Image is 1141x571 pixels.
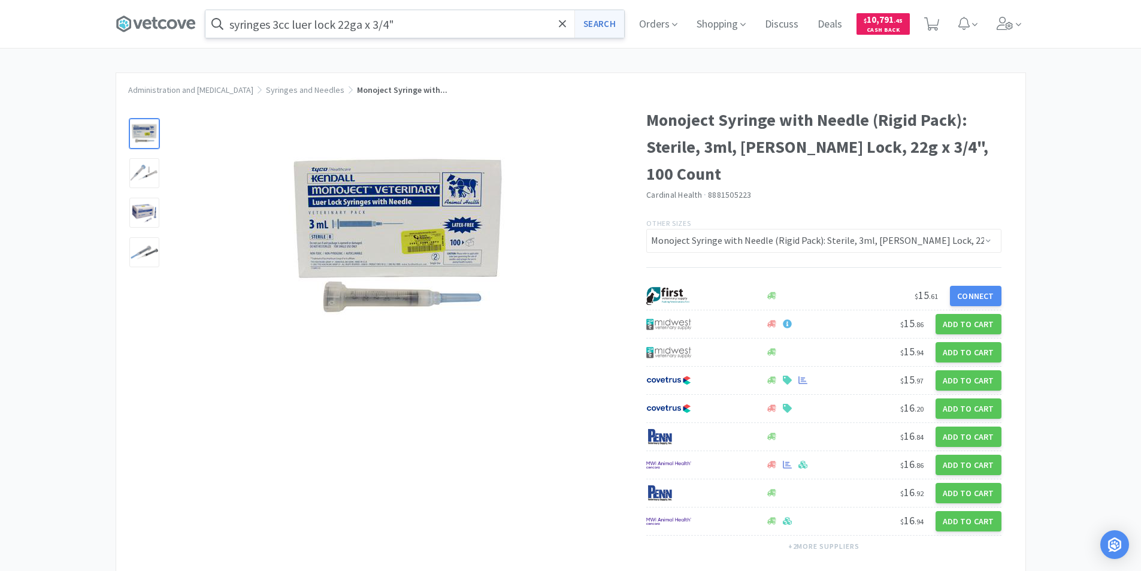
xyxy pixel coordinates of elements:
a: Administration and [MEDICAL_DATA] [128,84,253,95]
span: $ [900,433,904,442]
span: 15 [900,316,924,330]
span: · [704,189,706,200]
span: $ [900,517,904,526]
button: Connect [950,286,1001,306]
span: 15 [915,288,938,302]
span: $ [900,376,904,385]
button: +2more suppliers [782,538,865,555]
span: 16 [900,457,924,471]
span: 16 [900,429,924,443]
span: . 86 [915,461,924,470]
span: . 94 [915,517,924,526]
img: e1133ece90fa4a959c5ae41b0808c578_9.png [646,428,691,446]
span: $ [900,348,904,357]
img: 77fca1acd8b6420a9015268ca798ef17_1.png [646,371,691,389]
div: Open Intercom Messenger [1100,530,1129,559]
img: 4dd14cff54a648ac9e977f0c5da9bc2e_5.png [646,343,691,361]
span: $ [900,489,904,498]
span: 15 [900,373,924,386]
button: Add to Cart [936,370,1001,391]
img: f6b2451649754179b5b4e0c70c3f7cb0_2.png [646,456,691,474]
img: 4dd14cff54a648ac9e977f0c5da9bc2e_5.png [646,315,691,333]
span: $ [864,17,867,25]
button: Add to Cart [936,427,1001,447]
a: Syringes and Needles [266,84,344,95]
button: Search [574,10,624,38]
a: Cardinal Health [646,189,702,200]
h1: Monoject Syringe with Needle (Rigid Pack): Sterile, 3ml, [PERSON_NAME] Lock, 22g x 3/4", 100 Count [646,107,1001,187]
a: Deals [813,19,847,30]
span: . 45 [894,17,903,25]
span: . 97 [915,376,924,385]
button: Add to Cart [936,314,1001,334]
span: $ [900,320,904,329]
span: . 84 [915,433,924,442]
span: 8881505223 [708,189,752,200]
span: . 94 [915,348,924,357]
button: Add to Cart [936,342,1001,362]
a: Discuss [760,19,803,30]
span: . 86 [915,320,924,329]
img: 67d67680309e4a0bb49a5ff0391dcc42_6.png [646,287,691,305]
span: $ [900,461,904,470]
button: Add to Cart [936,483,1001,503]
img: f6b2451649754179b5b4e0c70c3f7cb0_2.png [646,512,691,530]
input: Search by item, sku, manufacturer, ingredient, size... [205,10,624,38]
span: 16 [900,513,924,527]
button: Add to Cart [936,455,1001,475]
a: $10,791.45Cash Back [856,8,910,40]
span: Monoject Syringe with... [357,84,447,95]
button: Add to Cart [936,511,1001,531]
img: 77fca1acd8b6420a9015268ca798ef17_1.png [646,400,691,418]
span: 15 [900,345,924,358]
span: 16 [900,401,924,415]
button: Add to Cart [936,398,1001,419]
span: Cash Back [864,27,903,35]
span: . 61 [929,292,938,301]
img: bfe4aba2682e4e3b8904dd2a0fcac6ad_168885.jpeg [279,119,519,358]
span: 16 [900,485,924,499]
span: $ [900,404,904,413]
p: Other Sizes [646,217,1001,229]
span: 10,791 [864,14,903,25]
img: e1133ece90fa4a959c5ae41b0808c578_9.png [646,484,691,502]
span: . 20 [915,404,924,413]
span: . 92 [915,489,924,498]
span: $ [915,292,918,301]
